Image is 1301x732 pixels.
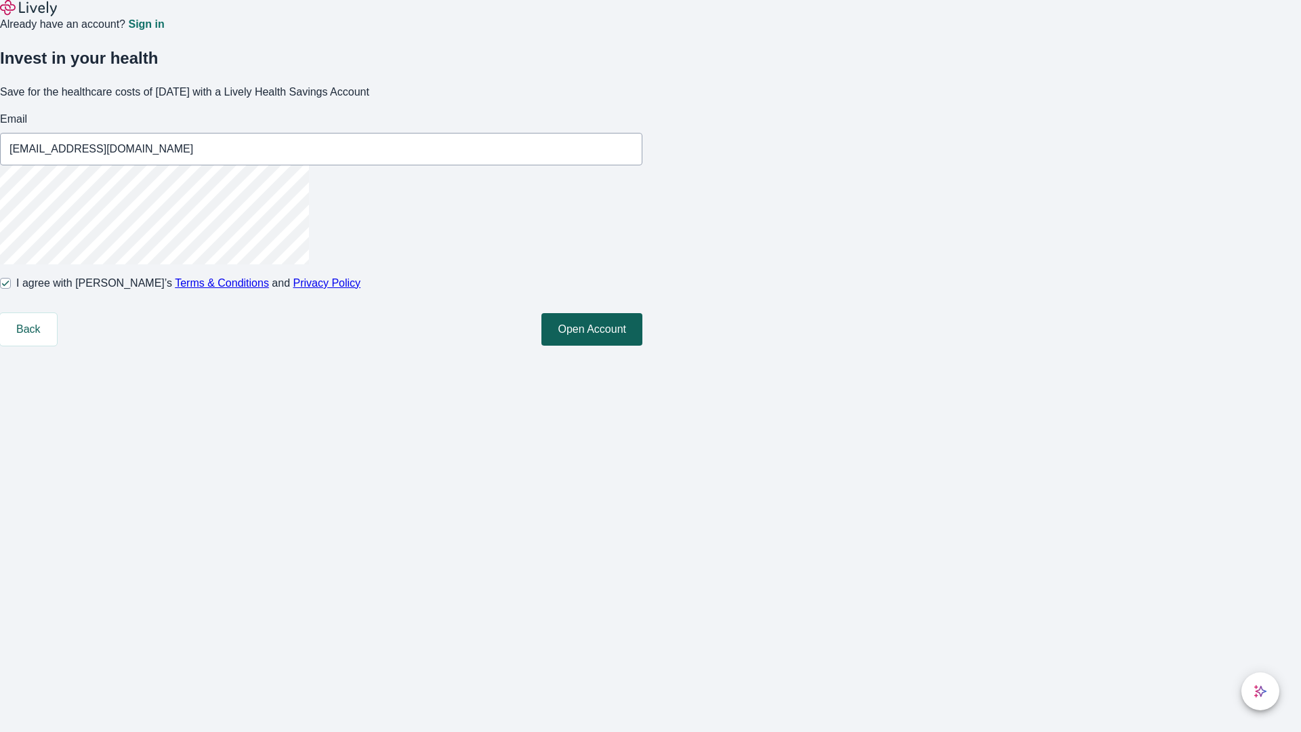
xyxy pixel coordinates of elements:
a: Privacy Policy [293,277,361,289]
a: Terms & Conditions [175,277,269,289]
a: Sign in [128,19,164,30]
svg: Lively AI Assistant [1254,685,1267,698]
button: chat [1241,672,1279,710]
button: Open Account [541,313,642,346]
span: I agree with [PERSON_NAME]’s and [16,275,360,291]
